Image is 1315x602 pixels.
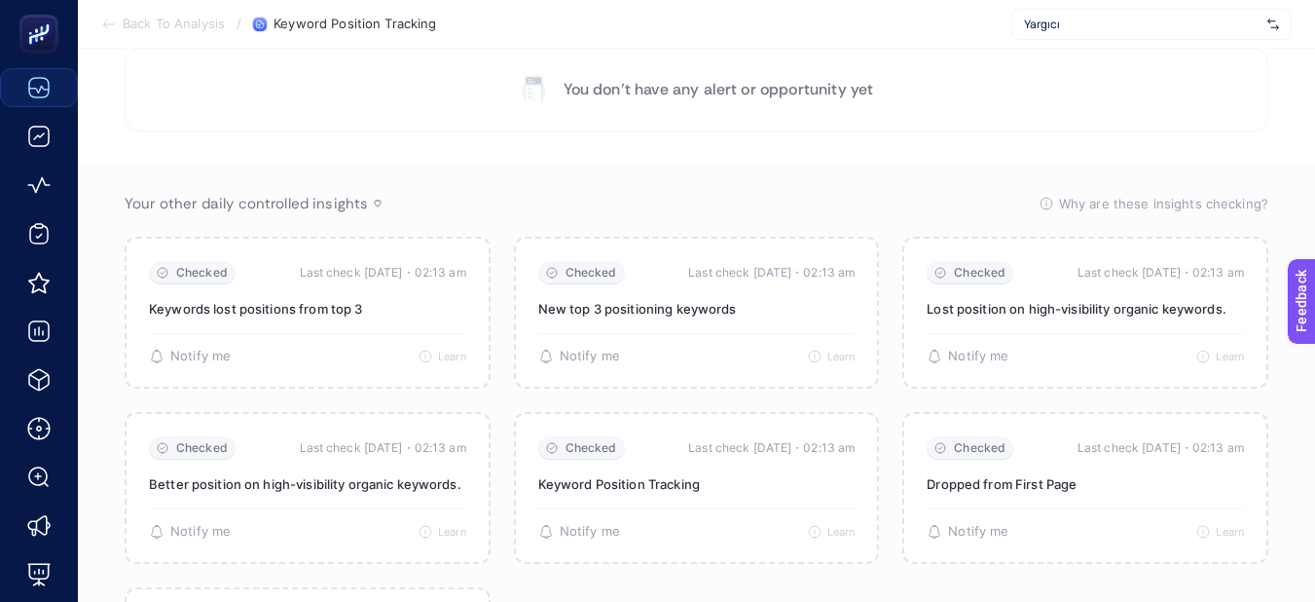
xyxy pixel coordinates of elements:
[149,349,231,364] button: Notify me
[808,525,856,539] button: Learn
[149,475,466,493] p: Better position on high-visibility organic keywords.
[927,475,1244,493] p: Dropped from First Page
[125,194,368,213] span: Your other daily controlled insights
[1267,15,1279,34] img: svg%3e
[566,266,617,281] span: Checked
[927,300,1244,318] p: Lost position on high-visibility organic keywords.
[560,524,620,540] span: Notify me
[300,263,466,282] time: Last check [DATE]・02:13 am
[170,349,231,364] span: Notify me
[948,524,1008,540] span: Notify me
[827,525,856,539] span: Learn
[954,266,1005,281] span: Checked
[176,441,228,456] span: Checked
[688,438,855,458] time: Last check [DATE]・02:13 am
[538,475,856,493] p: Keyword Position Tracking
[300,438,466,458] time: Last check [DATE]・02:13 am
[149,300,466,318] p: Keywords lost positions from top 3
[1216,525,1244,539] span: Learn
[927,349,1008,364] button: Notify me
[237,16,241,31] span: /
[123,17,225,32] span: Back To Analysis
[1059,194,1268,213] span: Why are these insights checking?
[538,349,620,364] button: Notify me
[566,441,617,456] span: Checked
[438,525,466,539] span: Learn
[419,350,466,363] button: Learn
[564,78,874,101] p: You don’t have any alert or opportunity yet
[438,350,466,363] span: Learn
[808,350,856,363] button: Learn
[688,263,855,282] time: Last check [DATE]・02:13 am
[12,6,74,21] span: Feedback
[954,441,1005,456] span: Checked
[1216,350,1244,363] span: Learn
[176,266,228,281] span: Checked
[948,349,1008,364] span: Notify me
[1078,438,1244,458] time: Last check [DATE]・02:13 am
[149,524,231,540] button: Notify me
[538,524,620,540] button: Notify me
[827,350,856,363] span: Learn
[1196,525,1244,539] button: Learn
[170,524,231,540] span: Notify me
[419,525,466,539] button: Learn
[1078,263,1244,282] time: Last check [DATE]・02:13 am
[274,17,436,32] span: Keyword Position Tracking
[1024,17,1260,32] span: Yargıcı
[927,524,1008,540] button: Notify me
[1196,350,1244,363] button: Learn
[560,349,620,364] span: Notify me
[538,300,856,318] p: New top 3 positioning keywords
